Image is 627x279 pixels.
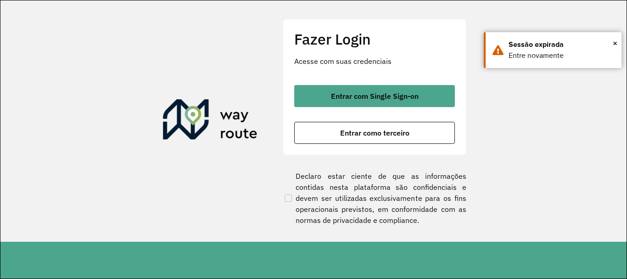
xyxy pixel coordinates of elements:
p: Acesse com suas credenciais [294,56,455,67]
span: Entrar como terceiro [340,129,409,137]
button: Close [613,36,617,50]
img: Roteirizador AmbevTech [163,99,258,143]
span: × [613,36,617,50]
span: Entrar com Single Sign-on [331,92,419,100]
button: button [294,122,455,144]
label: Declaro estar ciente de que as informações contidas nesta plataforma são confidenciais e devem se... [283,171,466,226]
button: button [294,85,455,107]
div: Sessão expirada [509,39,615,50]
h2: Fazer Login [294,30,455,48]
div: Entre novamente [509,50,615,61]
